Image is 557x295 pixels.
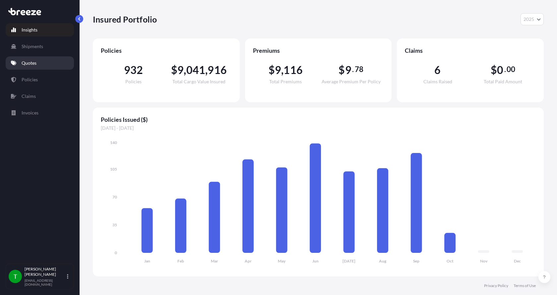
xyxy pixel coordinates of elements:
span: 116 [283,65,303,75]
tspan: 140 [110,140,117,145]
a: Policies [6,73,74,86]
tspan: 0 [115,250,117,255]
p: [EMAIL_ADDRESS][DOMAIN_NAME] [25,278,66,286]
p: Quotes [22,60,36,66]
span: $ [171,65,177,75]
p: [PERSON_NAME] [PERSON_NAME] [25,266,66,277]
span: 78 [355,67,363,72]
span: Total Cargo Value Insured [172,79,225,84]
span: Premiums [253,46,384,54]
span: Policies Issued ($) [101,115,536,123]
span: $ [491,65,497,75]
span: , [281,65,283,75]
a: Quotes [6,56,74,70]
p: Insights [22,27,37,33]
span: , [184,65,186,75]
p: Policies [22,76,38,83]
tspan: 70 [112,194,117,199]
a: Shipments [6,40,74,53]
tspan: Jan [144,258,150,263]
tspan: Mar [211,258,218,263]
span: 932 [124,65,143,75]
tspan: [DATE] [342,258,355,263]
span: , [205,65,208,75]
span: 9 [177,65,184,75]
span: $ [269,65,275,75]
tspan: Sep [413,258,419,263]
tspan: Jun [312,258,319,263]
span: Claims [405,46,536,54]
p: Shipments [22,43,43,50]
span: . [352,67,354,72]
a: Insights [6,23,74,37]
tspan: Nov [480,258,488,263]
a: Claims [6,90,74,103]
span: Total Premiums [269,79,302,84]
tspan: Oct [447,258,454,263]
span: $ [339,65,345,75]
tspan: 35 [112,222,117,227]
tspan: Apr [245,258,252,263]
p: Invoices [22,110,38,116]
tspan: Aug [379,258,387,263]
tspan: Feb [177,258,184,263]
span: 9 [345,65,351,75]
a: Terms of Use [514,283,536,288]
tspan: Dec [514,258,521,263]
tspan: 105 [110,167,117,172]
span: 6 [434,65,441,75]
tspan: May [278,258,286,263]
span: 9 [275,65,281,75]
span: 041 [186,65,206,75]
span: 0 [497,65,503,75]
span: 916 [208,65,227,75]
span: T [14,273,17,280]
span: . [504,67,506,72]
span: Total Paid Amount [484,79,522,84]
span: Policies [101,46,232,54]
span: Claims Raised [423,79,452,84]
p: Claims [22,93,36,100]
span: Average Premium Per Policy [322,79,381,84]
button: Year Selector [521,13,544,25]
a: Privacy Policy [484,283,508,288]
span: Policies [125,79,142,84]
span: [DATE] - [DATE] [101,125,536,131]
p: Insured Portfolio [93,14,157,25]
a: Invoices [6,106,74,119]
span: 00 [507,67,515,72]
span: 2025 [524,16,534,23]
